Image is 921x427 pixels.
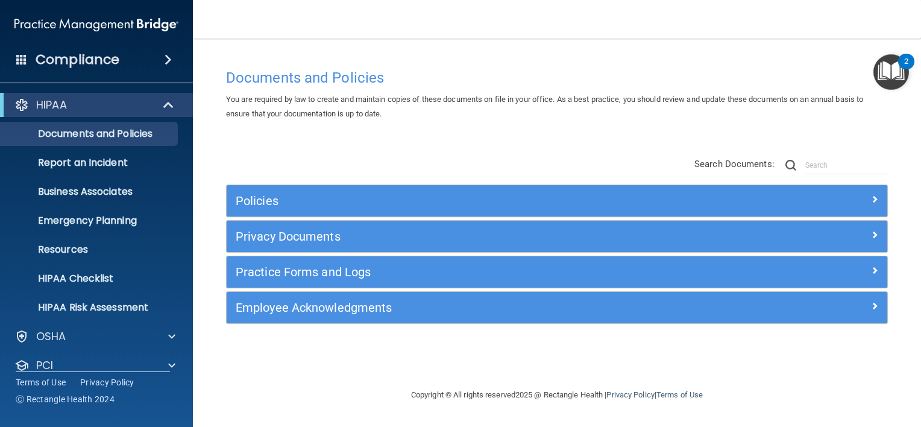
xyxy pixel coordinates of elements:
[606,390,654,399] a: Privacy Policy
[236,262,878,282] a: Practice Forms and Logs
[80,376,134,388] a: Privacy Policy
[14,13,178,37] img: PMB logo
[16,393,115,405] span: Ⓒ Rectangle Health 2024
[16,376,66,388] a: Terms of Use
[14,98,175,112] a: HIPAA
[236,301,713,314] h5: Employee Acknowledgments
[8,244,172,256] p: Resources
[873,54,909,90] button: Open Resource Center, 2 new notifications
[226,70,888,86] h4: Documents and Policies
[8,273,172,285] p: HIPAA Checklist
[8,186,172,198] p: Business Associates
[236,230,713,243] h5: Privacy Documents
[713,361,907,409] iframe: Drift Widget Chat Controller
[694,159,775,169] span: Search Documents:
[785,160,796,171] img: ic-search.3b580494.png
[236,298,878,317] a: Employee Acknowledgments
[36,51,119,68] h4: Compliance
[14,358,175,373] a: PCI
[8,128,172,140] p: Documents and Policies
[236,265,713,279] h5: Practice Forms and Logs
[337,376,777,414] div: Copyright © All rights reserved 2025 @ Rectangle Health | |
[236,227,878,246] a: Privacy Documents
[656,390,703,399] a: Terms of Use
[226,95,863,118] span: You are required by law to create and maintain copies of these documents on file in your office. ...
[904,62,908,77] div: 2
[14,329,175,344] a: OSHA
[36,98,67,112] p: HIPAA
[236,194,713,207] h5: Policies
[236,191,878,210] a: Policies
[8,302,172,314] p: HIPAA Risk Assessment
[36,329,66,344] p: OSHA
[8,215,172,227] p: Emergency Planning
[805,156,888,174] input: Search
[8,157,172,169] p: Report an Incident
[36,358,53,373] p: PCI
